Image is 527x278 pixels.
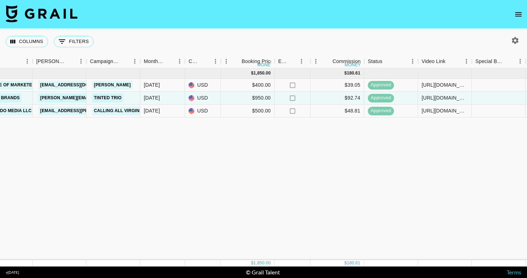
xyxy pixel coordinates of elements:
[129,56,140,67] button: Menu
[368,95,394,101] span: approved
[246,269,280,276] div: © Grail Talent
[446,56,456,66] button: Sort
[221,92,275,105] div: $950.00
[461,56,472,67] button: Menu
[221,56,232,67] button: Menu
[251,260,253,266] div: $
[119,56,129,66] button: Sort
[257,63,274,67] div: money
[253,70,271,76] div: 1,850.00
[189,54,200,68] div: Currency
[422,94,468,101] div: https://www.tiktok.com/@nadiiife/video/7489829106389978370?is_from_webapp=1&sender_device=pc
[278,54,288,68] div: Expenses: Remove Commission?
[6,270,19,275] div: v [DATE]
[144,94,160,101] div: Apr '25
[164,56,174,66] button: Sort
[310,92,364,105] div: $92.74
[185,79,221,92] div: USD
[322,56,332,66] button: Sort
[144,81,160,88] div: Apr '25
[92,106,144,115] a: Calling All Virgins
[296,56,307,67] button: Menu
[54,36,94,47] button: Show filters
[200,56,210,66] button: Sort
[275,54,310,68] div: Expenses: Remove Commission?
[288,56,298,66] button: Sort
[210,56,221,67] button: Menu
[368,82,394,88] span: approved
[345,260,347,266] div: $
[66,56,76,66] button: Sort
[332,54,361,68] div: Commission
[6,5,77,22] img: Grail Talent
[345,70,347,76] div: $
[90,54,119,68] div: Campaign (Type)
[368,54,383,68] div: Status
[38,94,192,102] a: [PERSON_NAME][EMAIL_ADDRESS][PERSON_NAME][DOMAIN_NAME]
[22,56,33,67] button: Menu
[511,7,526,21] button: open drawer
[185,105,221,118] div: USD
[418,54,472,68] div: Video Link
[475,54,505,68] div: Special Booking Type
[472,54,526,68] div: Special Booking Type
[364,54,418,68] div: Status
[368,107,394,114] span: approved
[310,79,364,92] div: $39.05
[515,56,526,67] button: Menu
[6,36,48,47] button: Select columns
[422,54,446,68] div: Video Link
[174,56,185,67] button: Menu
[92,81,133,90] a: [PERSON_NAME]
[86,54,140,68] div: Campaign (Type)
[505,56,515,66] button: Sort
[92,94,123,102] a: Tinted Trio
[310,56,321,67] button: Menu
[140,54,185,68] div: Month Due
[507,269,521,275] a: Terms
[422,107,468,114] div: https://www.tiktok.com/@lilsamosa_/video/7499960620998020394
[38,81,119,90] a: [EMAIL_ADDRESS][DOMAIN_NAME]
[185,92,221,105] div: USD
[310,105,364,118] div: $48.81
[36,54,66,68] div: [PERSON_NAME]
[144,54,164,68] div: Month Due
[232,56,242,66] button: Sort
[407,56,418,67] button: Menu
[383,56,393,66] button: Sort
[144,107,160,114] div: Apr '25
[251,70,253,76] div: $
[347,70,360,76] div: 180.61
[33,54,86,68] div: Booker
[242,54,273,68] div: Booking Price
[76,56,86,67] button: Menu
[185,54,221,68] div: Currency
[38,106,155,115] a: [EMAIL_ADDRESS][PERSON_NAME][DOMAIN_NAME]
[422,81,468,88] div: https://www.tiktok.com/@lilsamosa_/video/7499960620998020394?utm_medium=social&utm_source=hoobe
[345,63,361,67] div: money
[221,105,275,118] div: $500.00
[347,260,360,266] div: 180.61
[221,79,275,92] div: $400.00
[253,260,271,266] div: 1,850.00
